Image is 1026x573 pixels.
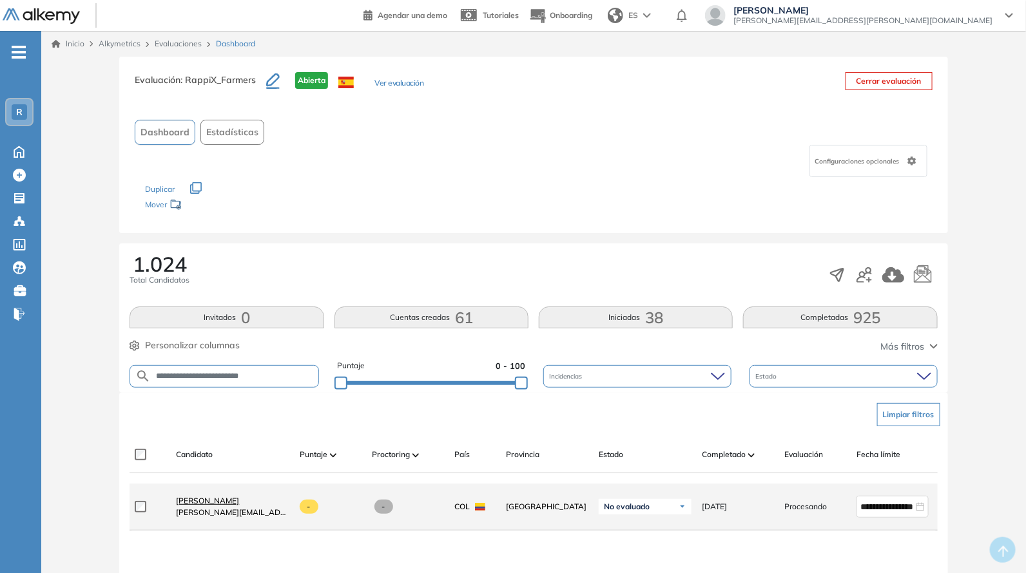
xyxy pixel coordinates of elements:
button: Ver evaluación [374,77,423,91]
span: [GEOGRAPHIC_DATA] [506,501,588,512]
span: : RappiX_Farmers [180,74,256,86]
span: Incidencias [550,371,585,381]
span: ES [628,10,638,21]
i: - [12,51,26,53]
img: world [608,8,623,23]
img: SEARCH_ALT [135,368,151,384]
span: Fecha límite [857,449,900,460]
span: Personalizar columnas [145,339,240,352]
span: Completado [702,449,746,460]
span: [PERSON_NAME][EMAIL_ADDRESS][PERSON_NAME][DOMAIN_NAME] [733,15,992,26]
button: Limpiar filtros [877,403,940,426]
img: Logo [3,8,80,24]
span: [DATE] [702,501,727,512]
span: [PERSON_NAME] [176,496,239,505]
span: Onboarding [550,10,592,20]
span: [PERSON_NAME] [733,5,992,15]
span: Dashboard [216,38,255,50]
span: Procesando [784,501,827,512]
span: Tutoriales [483,10,519,20]
span: Más filtros [881,340,925,353]
a: Inicio [52,38,84,50]
span: COL [454,501,470,512]
span: Candidato [176,449,213,460]
span: Abierta [295,72,328,89]
button: Completadas925 [743,306,937,328]
img: [missing "en.ARROW_ALT" translation] [748,453,755,457]
span: País [454,449,470,460]
a: Evaluaciones [155,39,202,48]
img: [missing "en.ARROW_ALT" translation] [330,453,336,457]
span: [PERSON_NAME][EMAIL_ADDRESS][DOMAIN_NAME] [176,507,289,518]
div: Incidencias [543,365,731,388]
button: Onboarding [529,2,592,30]
a: Agendar una demo [363,6,447,22]
span: R [16,107,23,117]
span: 1.024 [133,254,187,274]
span: Duplicar [145,184,175,194]
span: 0 - 100 [496,360,525,372]
span: Puntaje [337,360,365,372]
button: Más filtros [881,340,938,353]
img: COL [475,503,485,511]
span: Dashboard [140,126,189,139]
img: [missing "en.ARROW_ALT" translation] [412,453,419,457]
span: Proctoring [372,449,410,460]
span: Estado [599,449,623,460]
button: Cerrar evaluación [846,72,933,90]
span: - [300,500,318,514]
button: Iniciadas38 [539,306,733,328]
button: Estadísticas [200,120,264,145]
button: Personalizar columnas [130,339,240,352]
img: ESP [338,77,354,88]
span: Configuraciones opcionales [815,156,902,166]
span: Estadísticas [206,126,258,139]
button: Invitados0 [130,306,324,328]
div: Configuraciones opcionales [809,145,927,177]
div: Mover [145,194,274,218]
span: Evaluación [784,449,823,460]
img: Ícono de flecha [679,503,686,511]
span: Total Candidatos [130,274,189,286]
span: No evaluado [604,502,650,512]
span: Agendar una demo [378,10,447,20]
span: - [374,500,393,514]
span: Puntaje [300,449,327,460]
button: Cuentas creadas61 [334,306,528,328]
span: Alkymetrics [99,39,140,48]
div: Estado [750,365,938,388]
span: Estado [756,371,780,381]
button: Dashboard [135,120,195,145]
h3: Evaluación [135,72,266,99]
a: [PERSON_NAME] [176,495,289,507]
span: Provincia [506,449,539,460]
img: arrow [643,13,651,18]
